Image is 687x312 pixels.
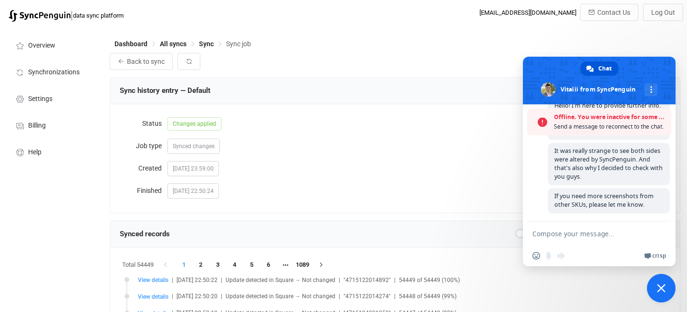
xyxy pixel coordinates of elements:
[554,112,666,122] span: Offline. You were inactive for some time.
[554,147,663,181] span: It was really strange to see both sides were altered by SyncPenguin. And that's also why I decide...
[114,40,251,47] div: Breadcrumb
[339,293,340,300] span: |
[71,9,73,22] span: |
[5,111,100,138] a: Billing
[172,293,173,300] span: |
[5,31,100,58] a: Overview
[110,53,173,70] button: Back to sync
[120,230,170,238] span: Synced records
[199,40,214,48] span: Sync
[532,221,647,245] textarea: Compose your message...
[167,183,219,199] span: [DATE] 22:50:24
[5,85,100,111] a: Settings
[160,40,187,48] span: All syncs
[226,277,335,283] span: Update detected in Square → Not changed
[9,9,124,22] a: |data sync platform
[226,293,335,300] span: Update detected in Square → Not changed
[643,4,683,21] button: Log Out
[209,258,227,272] li: 3
[192,258,209,272] li: 2
[394,277,396,283] span: |
[28,42,55,50] span: Overview
[120,159,167,178] label: Created
[260,258,277,272] li: 6
[651,9,675,16] span: Log Out
[221,293,222,300] span: |
[122,258,154,272] span: Total 54449
[226,40,251,48] span: Sync job
[176,258,193,272] li: 1
[647,274,676,302] a: Close chat
[138,277,168,283] span: View details
[598,61,612,76] span: Chat
[28,69,80,76] span: Synchronizations
[554,122,666,131] span: Send a message to reconnect to the chat.
[5,58,100,85] a: Synchronizations
[177,293,218,300] span: [DATE] 22:50:20
[177,277,218,283] span: [DATE] 22:50:22
[580,4,638,21] button: Contact Us
[172,277,173,283] span: |
[554,192,654,209] span: If you need more screenshots from other SKUs, please let me know.
[394,293,396,300] span: |
[167,161,219,176] span: [DATE] 23:59:00
[597,9,630,16] span: Contact Us
[173,143,215,150] span: Synced changes
[339,277,340,283] span: |
[114,40,147,48] span: Dashboard
[343,293,391,300] span: "4715122014274"
[120,181,167,200] label: Finished
[120,136,167,155] label: Job type
[120,86,210,95] span: Sync history entry — Default
[243,258,260,272] li: 5
[28,122,46,130] span: Billing
[120,114,167,133] label: Status
[73,12,124,19] span: data sync platform
[294,258,311,272] li: 1089
[138,293,168,300] span: View details
[28,95,52,103] span: Settings
[127,58,165,65] span: Back to sync
[399,293,457,300] span: 54448 of 54449 (99%)
[28,149,42,156] span: Help
[399,277,460,283] span: 54449 of 54449 (100%)
[221,277,222,283] span: |
[581,61,618,76] a: Chat
[479,9,576,16] div: [EMAIL_ADDRESS][DOMAIN_NAME]
[226,258,243,272] li: 4
[652,252,666,260] span: Crisp
[167,117,221,131] span: Changes applied
[532,252,540,260] span: Insert an emoji
[5,138,100,165] a: Help
[9,10,71,22] img: syncpenguin.svg
[644,252,666,260] a: Crisp
[343,277,391,283] span: "4715122014892"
